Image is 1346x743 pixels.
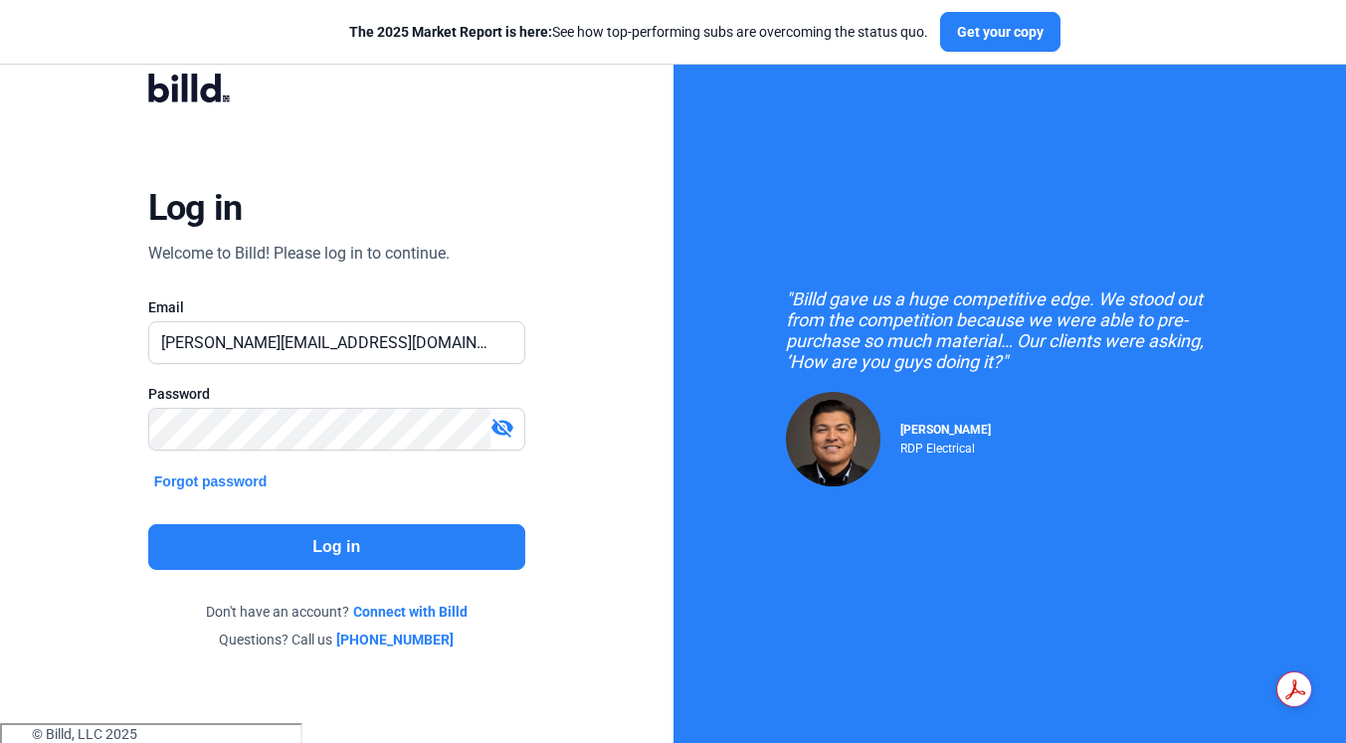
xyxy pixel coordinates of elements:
[148,384,525,404] div: Password
[148,186,243,230] div: Log in
[148,524,525,570] button: Log in
[336,630,454,650] a: [PHONE_NUMBER]
[148,297,525,317] div: Email
[786,288,1234,372] div: "Billd gave us a huge competitive edge. We stood out from the competition because we were able to...
[940,12,1060,52] button: Get your copy
[900,423,991,437] span: [PERSON_NAME]
[148,242,450,266] div: Welcome to Billd! Please log in to continue.
[490,416,514,440] mat-icon: visibility_off
[353,602,468,622] a: Connect with Billd
[786,392,880,486] img: Raul Pacheco
[349,24,552,40] span: The 2025 Market Report is here:
[900,437,991,456] div: RDP Electrical
[148,630,525,650] div: Questions? Call us
[148,470,274,492] button: Forgot password
[349,22,928,42] div: See how top-performing subs are overcoming the status quo.
[148,602,525,622] div: Don't have an account?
